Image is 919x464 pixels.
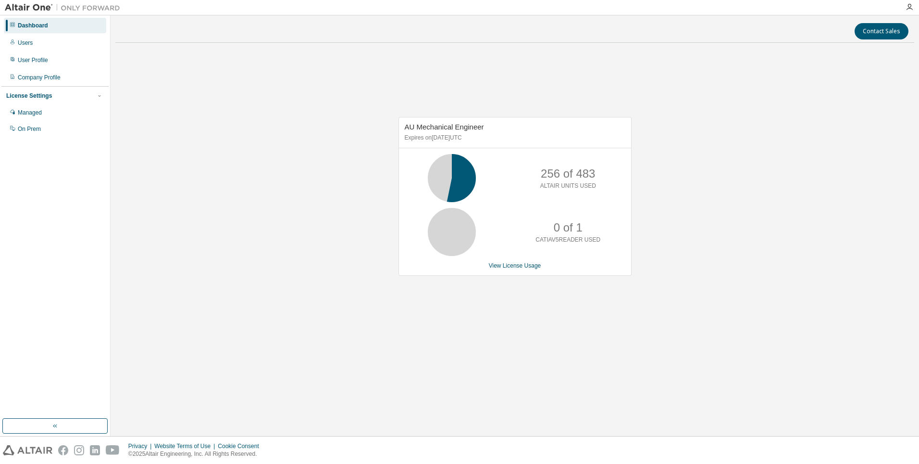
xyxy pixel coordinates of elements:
[58,445,68,455] img: facebook.svg
[18,74,61,81] div: Company Profile
[18,56,48,64] div: User Profile
[405,134,623,142] p: Expires on [DATE] UTC
[18,22,48,29] div: Dashboard
[154,442,218,450] div: Website Terms of Use
[18,39,33,47] div: Users
[18,109,42,116] div: Managed
[74,445,84,455] img: instagram.svg
[554,219,583,236] p: 0 of 1
[535,236,600,244] p: CATIAV5READER USED
[540,182,596,190] p: ALTAIR UNITS USED
[6,92,52,100] div: License Settings
[90,445,100,455] img: linkedin.svg
[489,262,541,269] a: View License Usage
[128,450,265,458] p: © 2025 Altair Engineering, Inc. All Rights Reserved.
[5,3,125,13] img: Altair One
[128,442,154,450] div: Privacy
[106,445,120,455] img: youtube.svg
[3,445,52,455] img: altair_logo.svg
[405,123,484,131] span: AU Mechanical Engineer
[855,23,908,39] button: Contact Sales
[18,125,41,133] div: On Prem
[541,166,595,182] p: 256 of 483
[218,442,264,450] div: Cookie Consent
